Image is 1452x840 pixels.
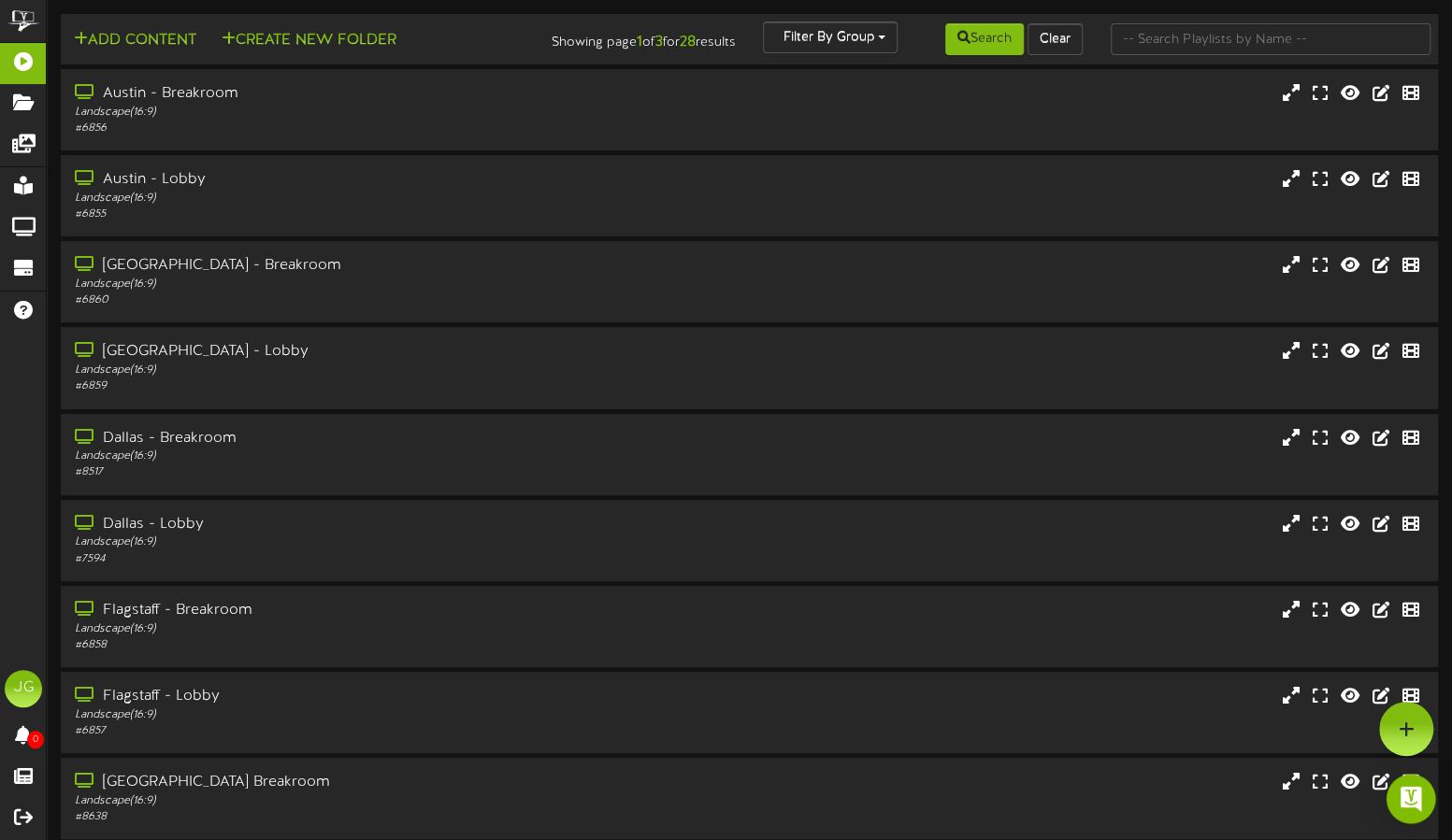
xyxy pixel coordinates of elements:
div: Landscape ( 16:9 ) [75,363,621,378]
div: [GEOGRAPHIC_DATA] - Lobby [75,341,621,363]
span: 0 [27,731,44,748]
button: Filter By Group [763,21,898,53]
div: # 6857 [75,723,621,739]
div: [GEOGRAPHIC_DATA] Breakroom [75,772,621,793]
div: Austin - Lobby [75,169,621,191]
button: Create New Folder [216,29,402,52]
strong: 3 [654,34,662,50]
div: # 7594 [75,551,621,567]
div: Landscape ( 16:9 ) [75,534,621,550]
div: Landscape ( 16:9 ) [75,793,621,809]
div: Landscape ( 16:9 ) [75,191,621,206]
div: # 6858 [75,637,621,653]
div: [GEOGRAPHIC_DATA] - Breakroom [75,255,621,277]
div: JG [5,670,42,707]
div: Landscape ( 16:9 ) [75,105,621,121]
div: Showing page of for results [518,21,750,53]
div: # 6856 [75,121,621,136]
input: -- Search Playlists by Name -- [1111,23,1430,55]
div: Austin - Breakroom [75,83,621,105]
strong: 1 [636,34,641,50]
div: Dallas - Breakroom [75,428,621,449]
div: # 6860 [75,292,621,308]
button: Add Content [68,29,202,52]
div: Flagstaff - Lobby [75,686,621,707]
button: Search [945,23,1024,55]
strong: 28 [679,34,695,50]
div: # 8638 [75,809,621,825]
div: Landscape ( 16:9 ) [75,621,621,637]
div: # 6859 [75,378,621,394]
div: Landscape ( 16:9 ) [75,277,621,292]
div: Open Intercom Messenger [1387,775,1436,824]
div: Dallas - Lobby [75,514,621,535]
div: # 8517 [75,464,621,480]
button: Clear [1028,23,1083,55]
div: # 6855 [75,206,621,222]
div: Flagstaff - Breakroom [75,600,621,621]
div: Landscape ( 16:9 ) [75,707,621,723]
div: Landscape ( 16:9 ) [75,448,621,464]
